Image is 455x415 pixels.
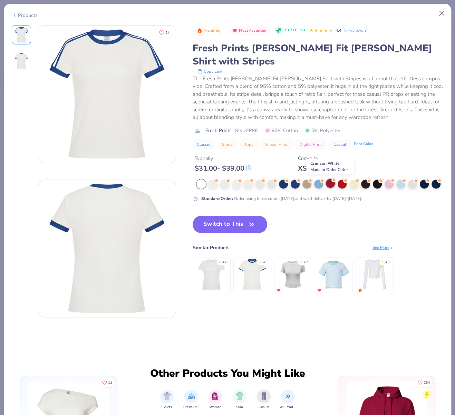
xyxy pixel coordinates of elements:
[233,389,246,410] button: filter button
[298,164,326,173] div: XS - 2XL
[209,389,222,410] button: filter button
[218,260,221,263] div: ★
[381,260,384,263] div: ★
[284,392,292,400] img: All Products Image
[156,28,173,38] button: Like
[280,389,296,410] button: filter button
[236,392,243,400] img: Slim Image
[195,164,251,173] div: $ 31.00 - $ 39.00
[212,392,220,400] img: Women Image
[232,28,238,33] img: Most Favorited sort
[183,405,199,410] span: Fresh Prints
[193,140,214,149] button: Classic
[13,53,30,69] img: Back
[12,12,38,19] div: Products
[435,7,448,20] button: Close
[310,167,348,172] span: Made to Order Color
[218,140,237,149] button: Shirts
[354,141,373,147] div: Print Guide
[160,389,174,410] div: filter for Shirts
[209,405,222,410] span: Women
[193,26,224,35] button: Badge Button
[160,389,174,410] button: filter button
[193,128,202,133] img: brand logo
[193,216,268,233] button: Switch to This
[358,288,362,292] img: trending.gif
[284,28,305,33] span: 70.7K Clicks
[298,155,326,162] div: Comes In
[304,260,308,265] div: 4.7
[329,140,350,149] button: Casual
[295,140,326,149] button: Digital Print
[183,389,199,410] div: filter for Fresh Prints
[205,127,232,134] span: Fresh Prints
[344,27,368,33] a: 5 Reviews
[187,392,195,400] img: Fresh Prints Image
[259,405,269,410] span: Casual
[235,127,258,134] span: Style FP98
[100,378,115,387] button: Like
[307,159,354,174] div: Crimson White
[317,258,350,291] img: Fresh Prints Cover Stitched Mini Tee
[38,26,176,163] img: Front
[336,28,341,33] span: 4.4
[259,260,262,263] div: ★
[277,288,281,292] img: MostFav.gif
[195,258,228,291] img: Fresh Prints Naomi Slim Fit Y2K Shirt
[201,196,233,201] strong: Standard Order :
[305,127,340,134] span: 5% Polyester
[165,31,170,34] span: 24
[280,389,296,410] div: filter for All Products
[309,25,333,36] div: 4.4 Stars
[240,140,258,149] button: Tops
[13,27,30,43] img: Front
[38,180,176,317] img: Back
[201,195,362,202] div: Order using these colors [DATE] and we'll deliver by [DATE]-[DATE].
[239,29,267,32] span: Most Favorited
[195,68,224,75] button: copy to clipboard
[183,389,199,410] button: filter button
[108,381,112,384] span: 11
[385,260,389,265] div: 4.8
[280,405,296,410] span: All Products
[236,405,243,410] span: Slim
[209,389,222,410] div: filter for Women
[195,155,251,162] div: Typically
[257,389,271,410] button: filter button
[197,28,202,33] img: Trending sort
[204,29,221,32] span: Trending
[372,244,394,251] div: See More
[229,26,270,35] button: Badge Button
[146,367,309,380] div: Other Products You Might Like
[317,288,321,292] img: MostFav.gif
[424,381,430,384] span: 234
[233,389,246,410] div: filter for Slim
[265,127,298,134] span: 95% Cotton
[222,260,226,265] div: 4.4
[163,405,172,410] span: Shirts
[263,260,267,265] div: 4.6
[260,392,268,400] img: Casual Image
[257,389,271,410] div: filter for Casual
[277,258,309,291] img: Fresh Prints Sunset Ribbed T-shirt
[236,258,269,291] img: Fresh Prints Simone Slim Fit Ringer Shirt
[300,260,302,263] div: ★
[358,258,391,291] img: Bella Canvas Ladies' Micro Ribbed Long Sleeve Baby Tee
[193,75,444,121] div: The Fresh Prints [PERSON_NAME] Fit [PERSON_NAME] Shirt with Stripes is all about that effortless ...
[193,244,230,251] div: Similar Products
[261,140,292,149] button: Screen Print
[193,42,444,68] div: Fresh Prints [PERSON_NAME] Fit [PERSON_NAME] Shirt with Stripes
[163,392,171,400] img: Shirts Image
[415,378,432,387] button: Like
